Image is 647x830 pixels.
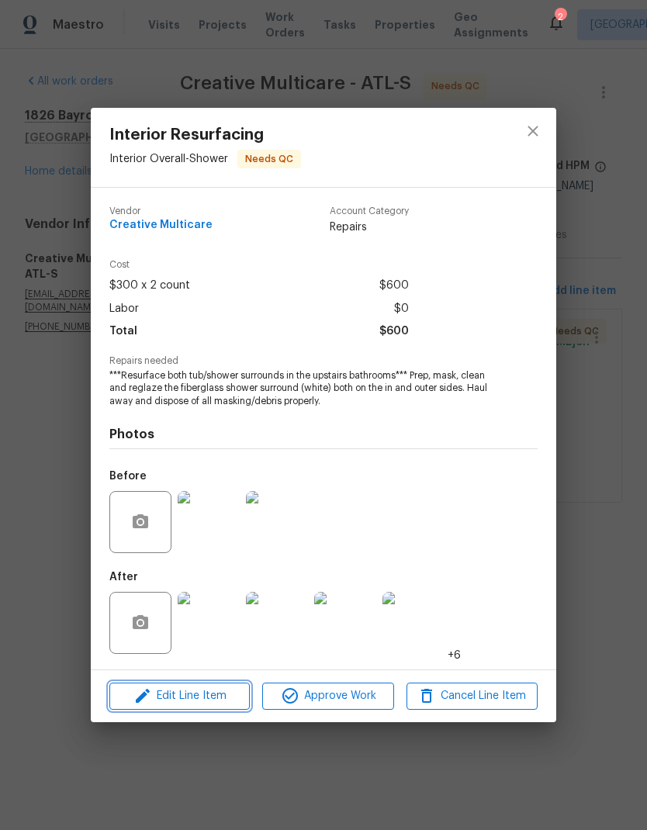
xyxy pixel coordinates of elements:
span: $600 [379,320,409,343]
span: Needs QC [239,151,299,167]
span: $600 [379,275,409,297]
span: Vendor [109,206,213,216]
span: Edit Line Item [114,686,245,706]
span: Labor [109,298,139,320]
span: Repairs needed [109,356,538,366]
span: Repairs [330,220,409,235]
button: Edit Line Item [109,683,250,710]
span: Approve Work [267,686,389,706]
span: +6 [448,648,461,663]
h5: Before [109,471,147,482]
span: Total [109,320,137,343]
span: $300 x 2 count [109,275,190,297]
button: close [514,112,552,150]
div: 2 [555,9,566,25]
span: $0 [394,298,409,320]
button: Approve Work [262,683,393,710]
span: Interior Overall - Shower [109,154,228,164]
button: Cancel Line Item [407,683,538,710]
span: ***Resurface both tub/shower surrounds in the upstairs bathrooms*** Prep, mask, clean and reglaze... [109,369,495,408]
span: Interior Resurfacing [109,126,301,144]
span: Creative Multicare [109,220,213,231]
h4: Photos [109,427,538,442]
span: Cancel Line Item [411,686,533,706]
span: Account Category [330,206,409,216]
span: Cost [109,260,409,270]
h5: After [109,572,138,583]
